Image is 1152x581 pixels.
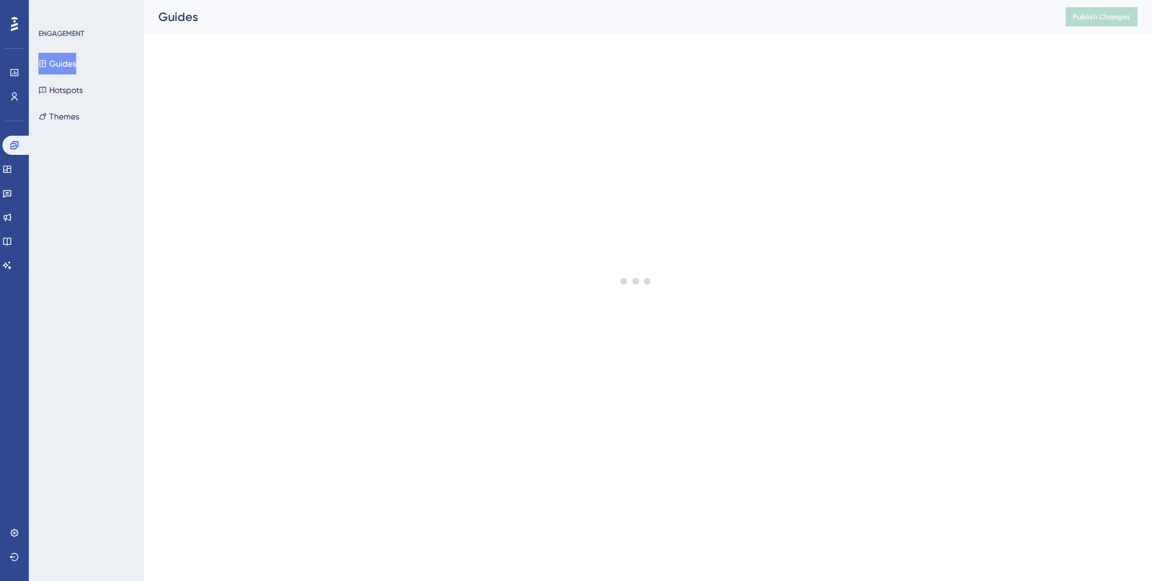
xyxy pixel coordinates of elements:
[158,8,1036,25] div: Guides
[38,79,83,101] button: Hotspots
[1073,12,1130,22] span: Publish Changes
[38,106,79,127] button: Themes
[38,29,84,38] div: ENGAGEMENT
[38,53,76,74] button: Guides
[1066,7,1138,26] button: Publish Changes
